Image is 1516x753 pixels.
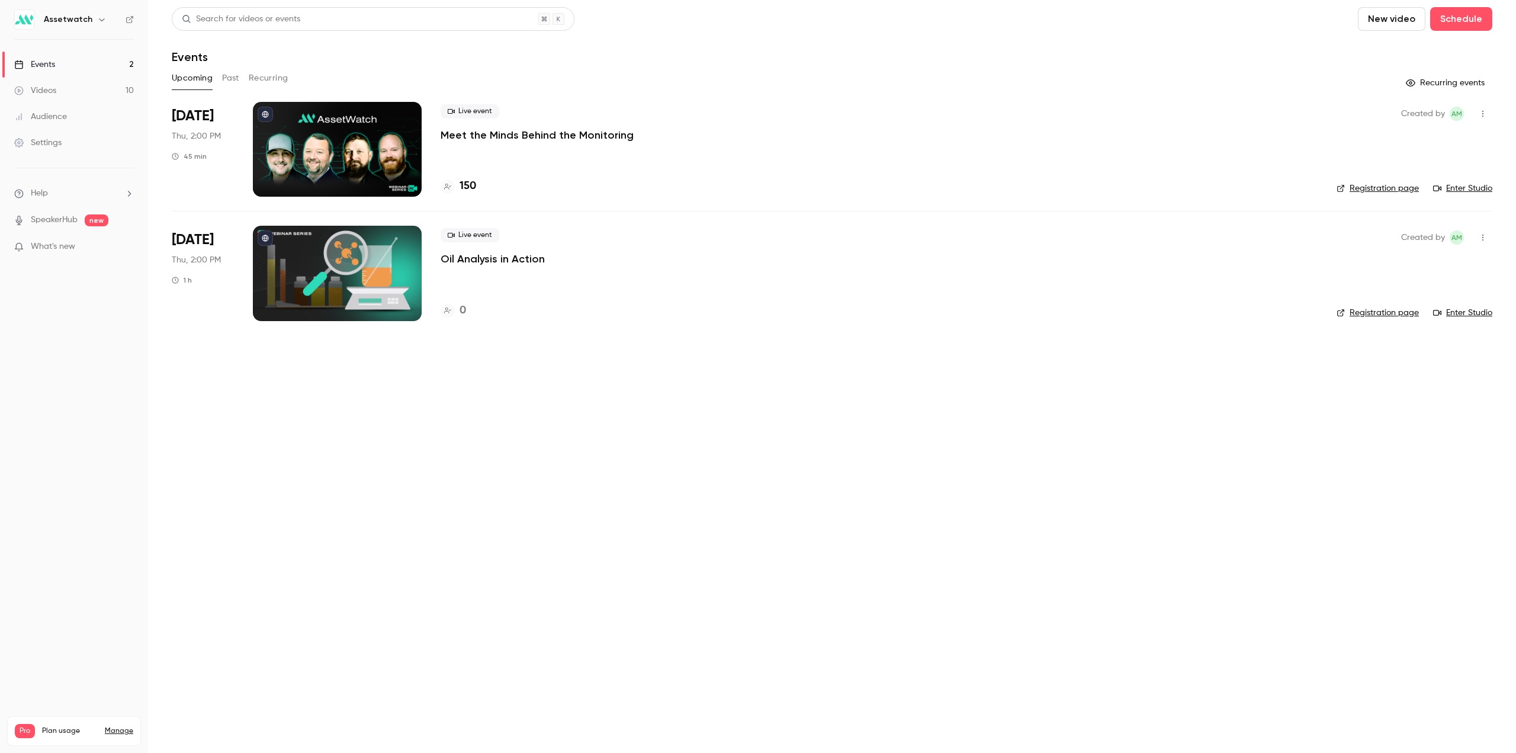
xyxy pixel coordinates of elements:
a: 0 [441,303,466,319]
button: Upcoming [172,69,213,88]
li: help-dropdown-opener [14,187,134,200]
span: [DATE] [172,230,214,249]
h6: Assetwatch [44,14,92,25]
div: 1 h [172,275,192,285]
div: Aug 14 Thu, 2:00 PM (America/New York) [172,102,234,197]
span: Thu, 2:00 PM [172,130,221,142]
span: Pro [15,724,35,738]
a: Registration page [1337,307,1419,319]
a: Enter Studio [1433,182,1492,194]
a: SpeakerHub [31,214,78,226]
button: Recurring events [1401,73,1492,92]
div: Search for videos or events [182,13,300,25]
span: [DATE] [172,107,214,126]
a: Oil Analysis in Action [441,252,545,266]
img: Assetwatch [15,10,34,29]
span: Created by [1401,107,1445,121]
span: AM [1451,230,1462,245]
span: Live event [441,104,499,118]
h1: Events [172,50,208,64]
a: 150 [441,178,476,194]
a: Meet the Minds Behind the Monitoring [441,128,634,142]
h4: 150 [460,178,476,194]
div: Settings [14,137,62,149]
button: Past [222,69,239,88]
h4: 0 [460,303,466,319]
a: Registration page [1337,182,1419,194]
span: Live event [441,228,499,242]
div: Videos [14,85,56,97]
span: Help [31,187,48,200]
div: Sep 25 Thu, 2:00 PM (America/New York) [172,226,234,321]
iframe: Noticeable Trigger [120,242,134,252]
span: What's new [31,241,75,253]
span: Created by [1401,230,1445,245]
span: Auburn Meadows [1450,107,1464,121]
div: Audience [14,111,67,123]
button: New video [1358,7,1425,31]
div: 45 min [172,152,207,161]
button: Schedule [1430,7,1492,31]
div: Events [14,59,55,71]
a: Enter Studio [1433,307,1492,319]
button: Recurring [249,69,288,88]
span: Auburn Meadows [1450,230,1464,245]
span: new [85,214,108,226]
span: Plan usage [42,726,98,736]
span: Thu, 2:00 PM [172,254,221,266]
span: AM [1451,107,1462,121]
a: Manage [105,726,133,736]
